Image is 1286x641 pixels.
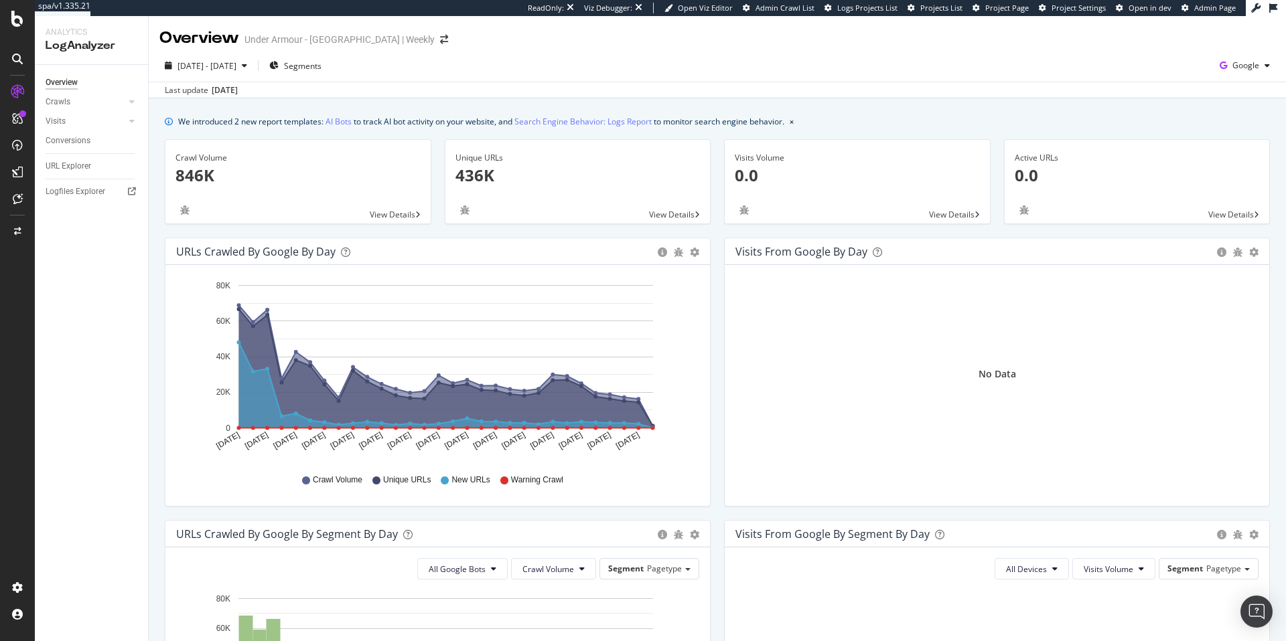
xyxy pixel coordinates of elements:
span: View Details [1208,209,1254,220]
span: View Details [649,209,695,220]
text: [DATE] [614,430,641,451]
a: Project Settings [1039,3,1106,13]
text: [DATE] [386,430,413,451]
div: LogAnalyzer [46,38,137,54]
div: Open Intercom Messenger [1240,596,1273,628]
button: Google [1214,55,1275,76]
div: We introduced 2 new report templates: to track AI bot activity on your website, and to monitor se... [178,114,784,128]
p: 846K [175,164,421,187]
span: All Devices [1006,563,1047,575]
div: bug [1233,248,1242,257]
text: [DATE] [243,430,270,451]
button: Segments [264,55,327,76]
div: circle-info [658,530,667,539]
a: Conversions [46,134,139,148]
div: Overview [159,27,239,50]
text: 80K [216,594,230,604]
a: URL Explorer [46,159,139,173]
div: Crawl Volume [175,152,421,164]
div: gear [690,248,699,257]
div: [DATE] [212,84,238,96]
text: 20K [216,388,230,397]
text: [DATE] [557,430,584,451]
div: Crawls [46,95,70,109]
a: Projects List [908,3,962,13]
span: [DATE] - [DATE] [177,60,236,72]
span: Admin Crawl List [756,3,814,13]
span: Unique URLs [383,474,431,486]
div: bug [455,205,474,215]
button: Crawl Volume [511,558,596,579]
button: close banner [786,112,797,131]
a: Crawls [46,95,125,109]
div: info banner [165,114,1270,128]
button: All Devices [995,558,1069,579]
div: Visits [46,114,66,128]
text: [DATE] [585,430,612,451]
div: No Data [979,367,1016,381]
span: Crawl Volume [313,474,362,486]
p: 0.0 [735,164,980,187]
div: bug [735,205,754,215]
text: 80K [216,281,230,290]
div: bug [674,530,683,539]
span: Admin Page [1194,3,1236,13]
a: AI Bots [326,114,352,128]
span: View Details [370,209,415,220]
text: 60K [216,624,230,633]
div: ReadOnly: [528,3,564,13]
span: Segments [284,60,321,72]
div: circle-info [1217,248,1226,257]
span: Segment [1167,563,1203,574]
div: Visits Volume [735,152,980,164]
button: [DATE] - [DATE] [159,55,253,76]
span: Warning Crawl [511,474,563,486]
text: [DATE] [357,430,384,451]
div: Active URLs [1015,152,1260,164]
div: Logfiles Explorer [46,185,105,199]
text: 0 [226,424,230,433]
a: Overview [46,76,139,90]
div: Analytics [46,27,137,38]
span: Open Viz Editor [678,3,733,13]
div: circle-info [658,248,667,257]
text: [DATE] [329,430,356,451]
div: Under Armour - [GEOGRAPHIC_DATA] | Weekly [244,33,435,46]
div: Conversions [46,134,90,148]
div: URLs Crawled by Google by day [176,245,336,258]
div: URLs Crawled by Google By Segment By Day [176,527,398,541]
div: arrow-right-arrow-left [440,35,448,44]
span: Segment [608,563,644,574]
text: [DATE] [500,430,527,451]
a: Visits [46,114,125,128]
div: Last update [165,84,238,96]
div: URL Explorer [46,159,91,173]
a: Open Viz Editor [664,3,733,13]
span: Visits Volume [1084,563,1133,575]
p: 0.0 [1015,164,1260,187]
a: Admin Page [1182,3,1236,13]
text: 60K [216,316,230,326]
div: bug [175,205,194,215]
div: gear [1249,248,1259,257]
span: All Google Bots [429,563,486,575]
text: [DATE] [443,430,470,451]
p: 436K [455,164,701,187]
button: Visits Volume [1072,558,1155,579]
span: New URLs [451,474,490,486]
span: View Details [929,209,975,220]
div: bug [1015,205,1033,215]
span: Google [1232,60,1259,71]
a: Logfiles Explorer [46,185,139,199]
a: Project Page [973,3,1029,13]
div: gear [1249,530,1259,539]
div: bug [674,248,683,257]
a: Logs Projects List [825,3,898,13]
svg: A chart. [176,276,695,462]
div: circle-info [1217,530,1226,539]
a: Search Engine Behavior: Logs Report [514,114,652,128]
div: Visits from Google by day [735,245,867,258]
span: Project Page [985,3,1029,13]
span: Crawl Volume [522,563,574,575]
